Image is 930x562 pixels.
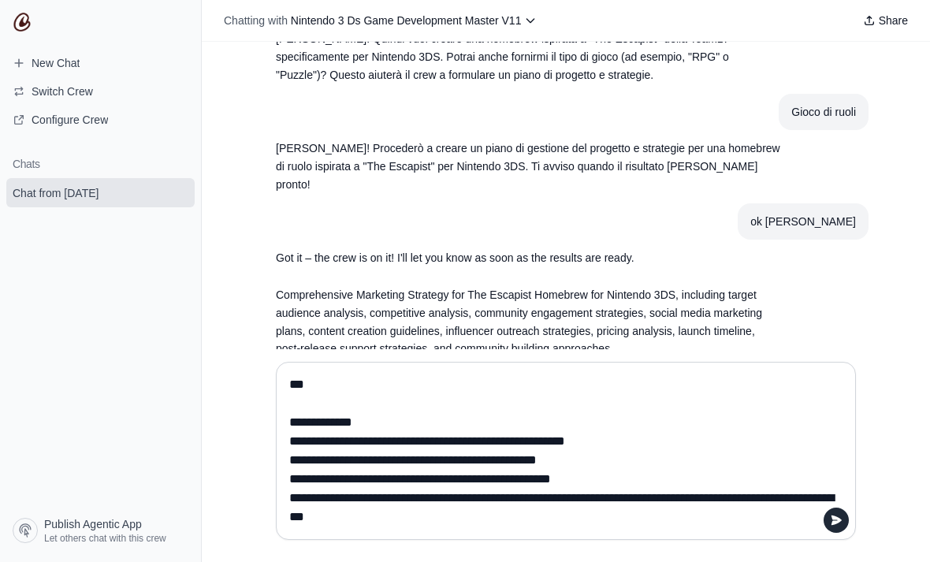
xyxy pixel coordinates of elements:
span: Publish Agentic App [44,516,142,532]
img: CrewAI Logo [13,13,32,32]
a: Publish Agentic App Let others chat with this crew [6,512,195,549]
section: User message [779,94,869,131]
span: Chatting with [224,13,288,28]
span: Chat from [DATE] [13,185,99,201]
p: [PERSON_NAME]! Quindi vuoi creare una homebrew ispirata a "The Escapist" della Team17 specificame... [276,30,780,84]
button: Chatting with Nintendo 3 Ds Game Development Master V11 [218,9,543,32]
div: Gioco di ruoli [791,103,856,121]
section: User message [738,203,869,240]
iframe: Chat Widget [851,486,930,562]
span: Let others chat with this crew [44,532,166,545]
a: Configure Crew [6,107,195,132]
span: Share [879,13,908,28]
p: [PERSON_NAME]! Procederò a creare un piano di gestione del progetto e strategie per una homebrew ... [276,140,780,193]
span: New Chat [32,55,80,71]
a: New Chat [6,50,195,76]
div: Widget chat [851,486,930,562]
a: Chat from [DATE] [6,178,195,207]
section: Response [263,277,793,367]
p: Comprehensive Marketing Strategy for The Escapist Homebrew for Nintendo 3DS, including target aud... [276,286,780,358]
span: Configure Crew [32,112,108,128]
button: Share [857,9,914,32]
section: Response [263,130,793,203]
span: Nintendo 3 Ds Game Development Master V11 [291,14,522,27]
span: Switch Crew [32,84,93,99]
div: ok [PERSON_NAME] [750,213,856,231]
button: Switch Crew [6,79,195,104]
p: Got it – the crew is on it! I'll let you know as soon as the results are ready. [276,249,780,267]
section: Response [263,240,793,277]
section: Response [263,20,793,93]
